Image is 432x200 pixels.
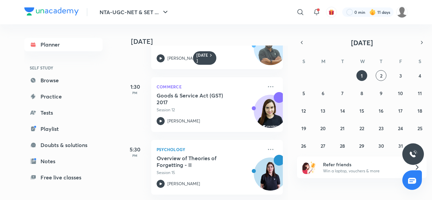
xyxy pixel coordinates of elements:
[356,123,367,134] button: October 22, 2025
[254,36,287,68] img: Avatar
[414,105,425,116] button: October 18, 2025
[24,171,103,184] a: Free live classes
[379,108,383,114] abbr: October 16, 2025
[131,37,290,46] h4: [DATE]
[398,143,403,149] abbr: October 31, 2025
[302,161,316,174] img: referral
[301,125,306,132] abbr: October 19, 2025
[301,143,306,149] abbr: October 26, 2025
[380,90,382,96] abbr: October 9, 2025
[254,161,287,194] img: Avatar
[328,9,334,15] img: avatar
[326,7,337,18] button: avatar
[337,140,348,151] button: October 28, 2025
[337,123,348,134] button: October 21, 2025
[418,58,421,64] abbr: Saturday
[306,38,417,47] button: [DATE]
[298,105,309,116] button: October 12, 2025
[157,145,263,153] p: Psychology
[369,9,376,16] img: streak
[24,122,103,136] a: Playlist
[323,161,406,168] h6: Refer friends
[376,123,386,134] button: October 23, 2025
[418,90,422,96] abbr: October 11, 2025
[379,125,384,132] abbr: October 23, 2025
[340,125,345,132] abbr: October 21, 2025
[378,143,384,149] abbr: October 30, 2025
[302,90,305,96] abbr: October 5, 2025
[122,153,148,158] p: PM
[321,143,325,149] abbr: October 27, 2025
[96,5,173,19] button: NTA-UGC-NET & SET ...
[341,58,344,64] abbr: Tuesday
[24,7,79,16] img: Company Logo
[337,88,348,98] button: October 7, 2025
[380,73,382,79] abbr: October 2, 2025
[360,58,365,64] abbr: Wednesday
[356,105,367,116] button: October 15, 2025
[157,92,241,106] h5: Goods & Service Act (GST) 2017
[157,170,263,176] p: Session 15
[24,62,103,74] h6: SELF STUDY
[376,70,386,81] button: October 2, 2025
[298,123,309,134] button: October 19, 2025
[157,155,241,168] h5: Overview of Theories of Forgetting - II
[24,74,103,87] a: Browse
[356,140,367,151] button: October 29, 2025
[321,108,325,114] abbr: October 13, 2025
[24,154,103,168] a: Notes
[122,83,148,91] h5: 1:30
[122,91,148,95] p: PM
[340,108,345,114] abbr: October 14, 2025
[396,6,408,18] img: ranjini
[359,125,364,132] abbr: October 22, 2025
[157,83,263,91] p: Commerce
[167,181,200,187] p: [PERSON_NAME]
[298,88,309,98] button: October 5, 2025
[398,125,403,132] abbr: October 24, 2025
[302,58,305,64] abbr: Sunday
[301,108,306,114] abbr: October 12, 2025
[351,38,373,47] span: [DATE]
[322,90,324,96] abbr: October 6, 2025
[398,108,403,114] abbr: October 17, 2025
[167,55,200,61] p: [PERSON_NAME]
[318,88,328,98] button: October 6, 2025
[376,88,386,98] button: October 9, 2025
[417,125,423,132] abbr: October 25, 2025
[167,118,200,124] p: [PERSON_NAME]
[341,90,344,96] abbr: October 7, 2025
[417,108,422,114] abbr: October 18, 2025
[337,105,348,116] button: October 14, 2025
[24,7,79,17] a: Company Logo
[395,70,406,81] button: October 3, 2025
[24,106,103,119] a: Tests
[298,140,309,151] button: October 26, 2025
[157,107,263,113] p: Session 12
[24,90,103,103] a: Practice
[24,38,103,51] a: Planner
[323,168,406,174] p: Win a laptop, vouchers & more
[418,73,421,79] abbr: October 4, 2025
[395,105,406,116] button: October 17, 2025
[395,140,406,151] button: October 31, 2025
[376,105,386,116] button: October 16, 2025
[320,125,326,132] abbr: October 20, 2025
[254,98,287,131] img: Avatar
[380,58,382,64] abbr: Thursday
[24,138,103,152] a: Doubts & solutions
[360,90,363,96] abbr: October 8, 2025
[321,58,325,64] abbr: Monday
[122,145,148,153] h5: 5:30
[196,53,208,63] h6: [DATE]
[414,123,425,134] button: October 25, 2025
[359,143,364,149] abbr: October 29, 2025
[395,88,406,98] button: October 10, 2025
[359,108,364,114] abbr: October 15, 2025
[340,143,345,149] abbr: October 28, 2025
[409,150,417,158] img: ttu
[399,73,402,79] abbr: October 3, 2025
[398,90,403,96] abbr: October 10, 2025
[376,140,386,151] button: October 30, 2025
[395,123,406,134] button: October 24, 2025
